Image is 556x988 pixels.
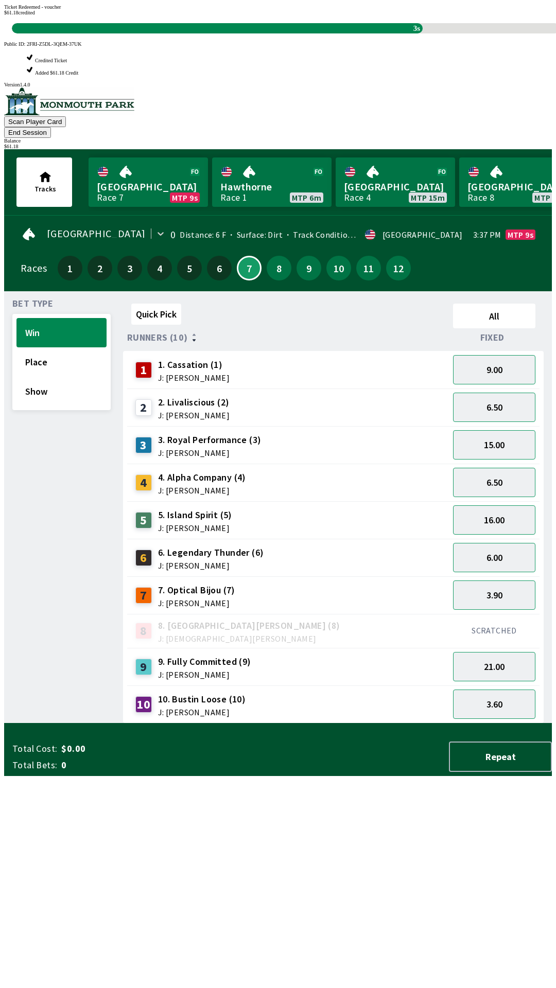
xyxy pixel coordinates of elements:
button: Tracks [16,157,72,207]
div: 10 [135,696,152,713]
div: Fixed [449,332,540,343]
button: 5 [177,256,202,280]
span: Hawthorne [220,180,323,193]
span: 11 [359,264,378,272]
span: 6 [210,264,229,272]
span: Place [25,356,98,368]
span: J: [PERSON_NAME] [158,599,235,607]
button: 3.90 [453,580,535,610]
span: Quick Pick [136,308,177,320]
span: Added $61.18 Credit [35,70,78,76]
button: 16.00 [453,505,535,535]
span: Win [25,327,98,339]
span: Fixed [480,333,505,342]
button: Quick Pick [131,304,181,325]
span: Show [25,385,98,397]
span: 16.00 [484,514,505,526]
span: 2. Livaliscious (2) [158,396,230,409]
span: 7 [240,266,258,271]
span: 12 [389,264,408,272]
button: 9 [297,256,321,280]
button: 8 [267,256,291,280]
a: [GEOGRAPHIC_DATA]Race 4MTP 15m [336,157,455,207]
div: 7 [135,587,152,604]
div: 5 [135,512,152,528]
span: 8. [GEOGRAPHIC_DATA][PERSON_NAME] (8) [158,619,340,632]
button: 1 [58,256,82,280]
div: 6 [135,550,152,566]
button: 3.60 [453,690,535,719]
span: Credited Ticket [35,58,67,63]
span: Surface: Dirt [226,230,283,240]
div: Race 7 [97,193,124,202]
button: 12 [386,256,411,280]
span: J: [DEMOGRAPHIC_DATA][PERSON_NAME] [158,634,340,643]
span: Track Condition: Firm [283,230,373,240]
div: Race 8 [467,193,494,202]
span: 4. Alpha Company (4) [158,471,246,484]
span: [GEOGRAPHIC_DATA] [47,230,146,238]
img: venue logo [4,87,134,115]
button: 4 [147,256,172,280]
span: J: [PERSON_NAME] [158,486,246,495]
span: 3s [411,22,423,36]
span: 15.00 [484,439,505,451]
span: 3:37 PM [473,231,501,239]
div: Balance [4,138,552,144]
span: 3.60 [486,698,502,710]
span: $ 61.18 credited [4,10,35,15]
span: Total Bets: [12,759,57,771]
div: 0 [170,231,176,239]
span: 4 [150,264,169,272]
button: 21.00 [453,652,535,681]
span: J: [PERSON_NAME] [158,708,246,716]
span: J: [PERSON_NAME] [158,411,230,419]
span: 6. Legendary Thunder (6) [158,546,264,559]
button: 15.00 [453,430,535,460]
span: 5. Island Spirit (5) [158,508,232,522]
button: All [453,304,535,328]
span: 6.00 [486,552,502,563]
span: 3.90 [486,589,502,601]
div: Race 1 [220,193,247,202]
span: J: [PERSON_NAME] [158,449,262,457]
button: 10 [326,256,351,280]
span: 1. Cassation (1) [158,358,230,372]
span: 21.00 [484,661,505,673]
div: Race 4 [344,193,371,202]
span: 1 [60,264,80,272]
div: 8 [135,623,152,639]
button: 6 [207,256,232,280]
a: [GEOGRAPHIC_DATA]Race 7MTP 9s [89,157,208,207]
button: 6.50 [453,393,535,422]
span: All [458,310,531,322]
div: Ticket Redeemed - voucher [4,4,552,10]
button: Scan Player Card [4,116,66,127]
button: Win [16,318,107,347]
span: Repeat [458,751,543,763]
span: 10 [329,264,349,272]
span: MTP 9s [172,193,198,202]
button: 9.00 [453,355,535,384]
button: 6.00 [453,543,535,572]
div: [GEOGRAPHIC_DATA] [383,231,463,239]
span: [GEOGRAPHIC_DATA] [344,180,447,193]
div: Races [21,264,47,272]
span: 9 [299,264,319,272]
span: 6.50 [486,401,502,413]
div: Public ID: [4,41,552,47]
div: Version 1.4.0 [4,82,552,87]
span: 9.00 [486,364,502,376]
span: J: [PERSON_NAME] [158,671,251,679]
div: 2 [135,399,152,416]
span: 9. Fully Committed (9) [158,655,251,668]
button: 3 [117,256,142,280]
span: $0.00 [61,743,223,755]
div: SCRATCHED [453,625,535,636]
span: Total Cost: [12,743,57,755]
span: MTP 9s [508,231,533,239]
button: 2 [88,256,112,280]
span: 2 [90,264,110,272]
span: J: [PERSON_NAME] [158,561,264,570]
button: 6.50 [453,468,535,497]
